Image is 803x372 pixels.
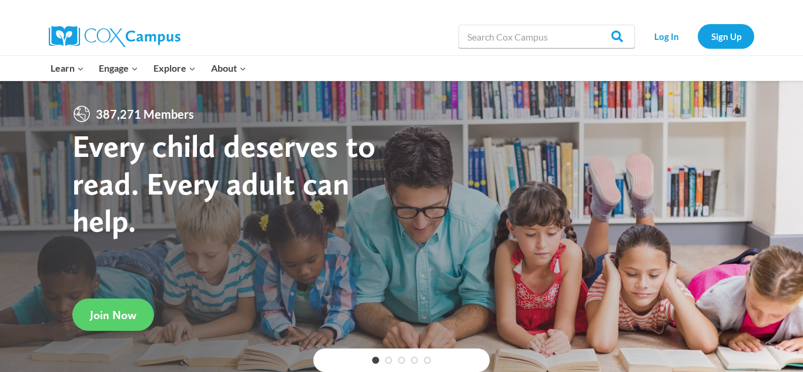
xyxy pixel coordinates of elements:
[211,61,246,76] span: About
[372,357,379,364] a: 1
[641,24,692,48] a: Log In
[411,357,418,364] a: 4
[698,24,754,48] a: Sign Up
[72,127,376,239] strong: Every child deserves to read. Every adult can help.
[51,61,84,76] span: Learn
[72,299,154,331] a: Join Now
[641,24,754,48] nav: Secondary Navigation
[49,26,180,47] img: Cox Campus
[99,61,138,76] span: Engage
[459,25,635,48] input: Search Cox Campus
[43,56,253,81] nav: Primary Navigation
[385,357,392,364] a: 2
[153,61,196,76] span: Explore
[90,308,136,322] span: Join Now
[424,357,431,364] a: 5
[398,357,405,364] a: 3
[91,105,199,123] span: 387,271 Members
